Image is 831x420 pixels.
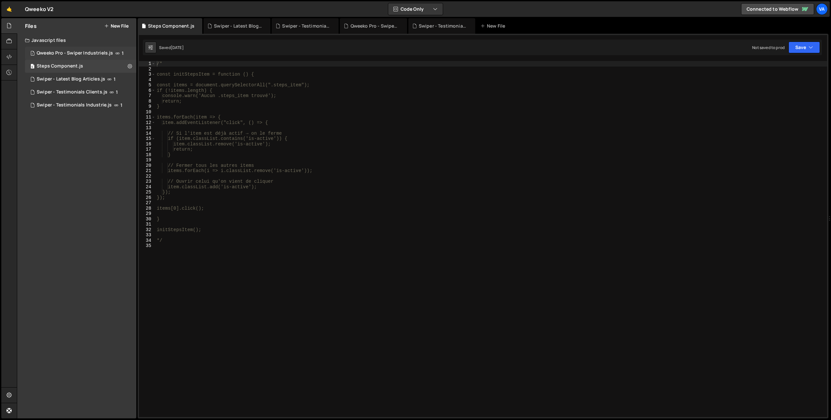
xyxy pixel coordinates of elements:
[139,120,155,126] div: 12
[139,195,155,201] div: 26
[139,163,155,168] div: 20
[139,200,155,206] div: 27
[37,89,107,95] div: Swiper - Testimonials Clients.js
[139,152,155,158] div: 18
[139,142,155,147] div: 16
[120,103,122,108] span: 1
[25,47,136,60] div: 17285/47962.js
[139,179,155,184] div: 23
[1,1,17,17] a: 🤙
[139,77,155,83] div: 4
[159,45,184,50] div: Saved
[752,45,785,50] div: Not saved to prod
[31,51,34,56] span: 1
[741,3,814,15] a: Connected to Webflow
[139,115,155,120] div: 11
[480,23,508,29] div: New File
[37,76,105,82] div: Swiper - Latest Blog Articles.js
[37,63,83,69] div: Steps Component.js
[37,50,113,56] div: Qweeko Pro - Swiper Industriels.js
[31,64,34,69] span: 5
[139,227,155,233] div: 32
[139,99,155,104] div: 8
[37,102,112,108] div: Swiper - Testimonials Industrie.js
[25,86,136,99] div: 17285/48091.js
[788,42,820,53] button: Save
[139,174,155,179] div: 22
[139,67,155,72] div: 2
[816,3,828,15] a: Va
[282,23,331,29] div: Swiper - Testimonials Clients.js
[25,5,54,13] div: Qweeko V2
[17,34,136,47] div: Javascript files
[25,99,136,112] div: 17285/47914.js
[139,157,155,163] div: 19
[104,23,129,29] button: New File
[139,168,155,174] div: 21
[139,136,155,142] div: 15
[139,238,155,243] div: 34
[139,82,155,88] div: 5
[171,45,184,50] div: [DATE]
[419,23,467,29] div: Swiper - Testimonials Industrie.js
[139,72,155,77] div: 3
[139,147,155,152] div: 17
[139,104,155,109] div: 9
[139,131,155,136] div: 14
[139,184,155,190] div: 24
[139,243,155,249] div: 35
[139,222,155,227] div: 31
[214,23,263,29] div: Swiper - Latest Blog Articles.js
[139,211,155,216] div: 29
[114,77,116,82] span: 1
[148,23,194,29] div: Steps Component.js
[139,232,155,238] div: 33
[139,206,155,211] div: 28
[139,61,155,67] div: 1
[116,90,118,95] span: 1
[351,23,399,29] div: Qweeko Pro - Swiper Industriels.js
[139,190,155,195] div: 25
[139,125,155,131] div: 13
[25,60,136,73] div: 17285/48217.js
[139,93,155,99] div: 7
[139,216,155,222] div: 30
[25,73,136,86] div: 17285/48126.js
[122,51,124,56] span: 1
[139,88,155,93] div: 6
[388,3,443,15] button: Code Only
[139,109,155,115] div: 10
[25,22,37,30] h2: Files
